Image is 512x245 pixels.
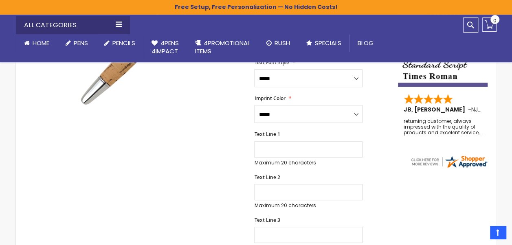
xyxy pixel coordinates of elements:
span: NJ [471,105,481,114]
a: Home [16,34,57,52]
span: Pens [74,39,88,47]
div: returning customer, always impressed with the quality of products and excelent service, will retu... [404,118,483,136]
span: Imprint Color [254,95,285,102]
a: Rush [258,34,298,52]
a: Blog [349,34,382,52]
a: 0 [482,17,497,32]
img: 4pens.com widget logo [410,154,488,169]
a: Specials [298,34,349,52]
span: Text Line 3 [254,217,280,223]
a: Pencils [96,34,143,52]
p: Maximum 20 characters [254,160,363,166]
span: 4Pens 4impact [152,39,179,55]
span: Rush [275,39,290,47]
p: Maximum 20 characters [254,202,363,209]
div: All Categories [16,16,130,34]
span: Text Line 1 [254,131,280,138]
span: Specials [315,39,341,47]
span: 0 [493,17,497,24]
span: Text Font Style [254,59,289,66]
span: Text Line 2 [254,174,280,181]
span: JB, [PERSON_NAME] [404,105,468,114]
a: 4pens.com certificate URL [410,164,488,171]
span: Pencils [112,39,135,47]
span: Blog [358,39,374,47]
span: 4PROMOTIONAL ITEMS [195,39,250,55]
a: Pens [57,34,96,52]
span: Home [33,39,49,47]
a: 4PROMOTIONALITEMS [187,34,258,61]
a: 4Pens4impact [143,34,187,61]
